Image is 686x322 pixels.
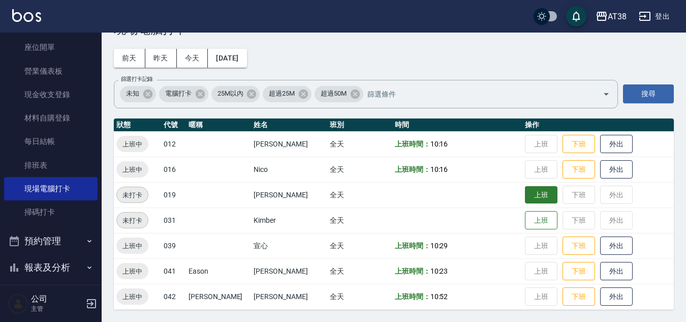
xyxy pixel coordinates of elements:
button: 昨天 [145,49,177,68]
button: [DATE] [208,49,246,68]
img: Logo [12,9,41,22]
td: [PERSON_NAME] [251,131,327,157]
span: 超過25M [263,89,301,99]
td: 042 [161,284,186,309]
a: 現場電腦打卡 [4,177,98,200]
div: 超過50M [315,86,363,102]
div: 超過25M [263,86,311,102]
button: 下班 [563,135,595,154]
td: [PERSON_NAME] [251,284,327,309]
button: 搜尋 [623,84,674,103]
button: 下班 [563,262,595,281]
span: 未知 [120,89,145,99]
p: 主管 [31,304,83,313]
td: 016 [161,157,186,182]
a: 現金收支登錄 [4,83,98,106]
a: 營業儀表板 [4,60,98,83]
td: 039 [161,233,186,258]
a: 材料自購登錄 [4,106,98,130]
span: 10:29 [430,242,448,250]
span: 未打卡 [117,190,148,200]
span: 上班中 [116,164,148,175]
td: [PERSON_NAME] [186,284,251,309]
a: 座位開單 [4,36,98,59]
span: 10:52 [430,292,448,301]
td: 031 [161,208,186,233]
td: Eason [186,258,251,284]
div: 25M以內 [211,86,260,102]
th: 操作 [522,119,674,132]
span: 10:16 [430,140,448,148]
td: 041 [161,258,186,284]
td: 012 [161,131,186,157]
b: 上班時間： [395,165,430,173]
button: Open [598,86,614,102]
label: 篩選打卡記錄 [121,75,153,83]
td: 全天 [327,131,392,157]
input: 篩選條件 [365,85,585,103]
button: save [566,6,586,26]
button: 外出 [600,160,633,179]
span: 上班中 [116,241,148,251]
span: 上班中 [116,291,148,302]
a: 掃碼打卡 [4,200,98,224]
div: 電腦打卡 [159,86,208,102]
td: 全天 [327,182,392,208]
div: 未知 [120,86,156,102]
div: AT38 [608,10,627,23]
a: 每日結帳 [4,130,98,153]
td: 宣心 [251,233,327,258]
td: Nico [251,157,327,182]
td: 全天 [327,233,392,258]
th: 代號 [161,119,186,132]
button: 外出 [600,262,633,281]
button: 外出 [600,237,633,255]
th: 狀態 [114,119,161,132]
button: 客戶管理 [4,280,98,307]
td: 全天 [327,258,392,284]
td: 全天 [327,208,392,233]
button: 下班 [563,287,595,306]
td: [PERSON_NAME] [251,258,327,284]
span: 未打卡 [117,215,148,226]
td: 019 [161,182,186,208]
span: 上班中 [116,266,148,277]
button: 預約管理 [4,228,98,254]
th: 班別 [327,119,392,132]
button: 登出 [635,7,674,26]
button: 下班 [563,237,595,255]
a: 排班表 [4,154,98,177]
button: 下班 [563,160,595,179]
th: 姓名 [251,119,327,132]
td: 全天 [327,157,392,182]
span: 10:23 [430,267,448,275]
button: 外出 [600,287,633,306]
b: 上班時間： [395,267,430,275]
button: AT38 [591,6,631,27]
b: 上班時間： [395,242,430,250]
td: Kimber [251,208,327,233]
button: 上班 [525,211,557,230]
img: Person [8,294,28,314]
span: 超過50M [315,89,353,99]
span: 10:16 [430,165,448,173]
h5: 公司 [31,294,83,304]
span: 電腦打卡 [159,89,198,99]
b: 上班時間： [395,140,430,148]
span: 上班中 [116,139,148,150]
button: 今天 [177,49,208,68]
button: 前天 [114,49,145,68]
button: 上班 [525,186,557,204]
span: 25M以內 [211,89,250,99]
button: 外出 [600,135,633,154]
td: [PERSON_NAME] [251,182,327,208]
button: 報表及分析 [4,254,98,281]
td: 全天 [327,284,392,309]
b: 上班時間： [395,292,430,301]
th: 時間 [392,119,523,132]
th: 暱稱 [186,119,251,132]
